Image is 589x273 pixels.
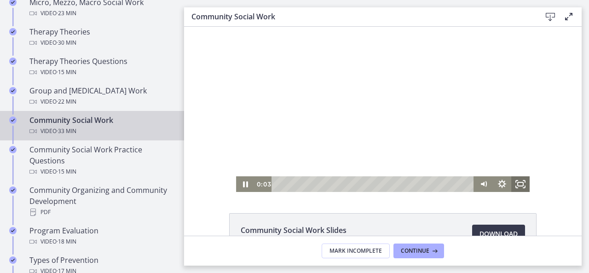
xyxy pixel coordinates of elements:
[322,244,390,258] button: Mark Incomplete
[29,67,173,78] div: Video
[9,146,17,153] i: Completed
[29,236,173,247] div: Video
[9,87,17,94] i: Completed
[29,144,173,177] div: Community Social Work Practice Questions
[29,37,173,48] div: Video
[309,150,327,165] button: Show settings menu
[29,85,173,107] div: Group and [MEDICAL_DATA] Work
[29,185,173,218] div: Community Organizing and Community Development
[29,126,173,137] div: Video
[29,115,173,137] div: Community Social Work
[57,126,76,137] span: · 33 min
[9,28,17,35] i: Completed
[9,227,17,234] i: Completed
[57,96,76,107] span: · 22 min
[401,247,429,255] span: Continue
[29,8,173,19] div: Video
[29,166,173,177] div: Video
[29,225,173,247] div: Program Evaluation
[329,247,382,255] span: Mark Incomplete
[57,67,76,78] span: · 15 min
[290,150,309,165] button: Mute
[9,116,17,124] i: Completed
[29,207,173,218] div: PDF
[184,27,582,192] iframe: Video Lesson
[57,236,76,247] span: · 18 min
[9,256,17,264] i: Completed
[191,11,526,22] h3: Community Social Work
[9,186,17,194] i: Completed
[393,244,444,258] button: Continue
[29,96,173,107] div: Video
[29,26,173,48] div: Therapy Theories
[479,228,518,239] span: Download
[327,150,346,165] button: Fullscreen
[9,58,17,65] i: Completed
[241,225,346,236] span: Community Social Work Slides
[57,166,76,177] span: · 15 min
[57,37,76,48] span: · 30 min
[57,8,76,19] span: · 23 min
[29,56,173,78] div: Therapy Theories Questions
[472,225,525,243] a: Download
